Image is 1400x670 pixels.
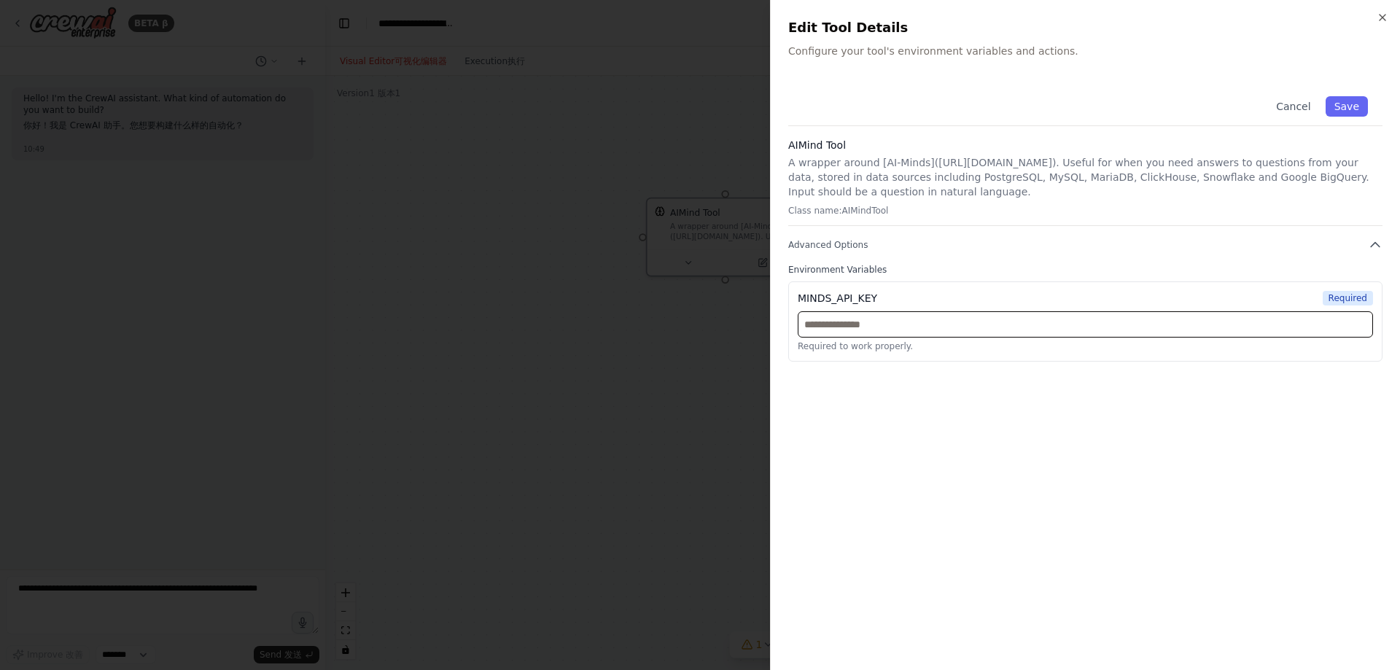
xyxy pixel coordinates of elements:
span: Advanced Options [788,239,868,251]
label: Environment Variables [788,264,1382,276]
button: Save [1326,96,1368,117]
div: MINDS_API_KEY [798,291,877,305]
p: Class name: AIMindTool [788,205,1382,217]
span: Required [1323,291,1373,305]
h2: Edit Tool Details [788,17,1382,38]
button: Advanced Options [788,238,1382,252]
button: Cancel [1267,96,1319,117]
p: A wrapper around [AI-Minds]([URL][DOMAIN_NAME]). Useful for when you need answers to questions fr... [788,155,1382,199]
h3: AIMind Tool [788,138,1382,152]
p: Configure your tool's environment variables and actions. [788,44,1382,58]
p: Required to work properly. [798,340,1373,352]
